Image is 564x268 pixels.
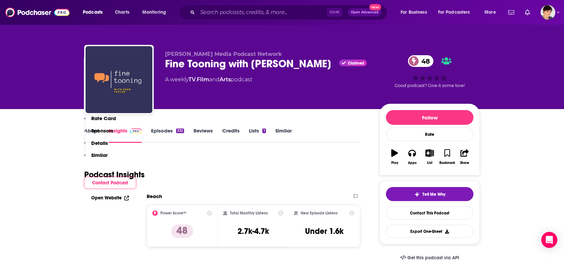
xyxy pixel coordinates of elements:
div: 1 [262,128,266,133]
button: Similar [84,152,108,164]
div: Open Intercom Messenger [541,232,557,248]
span: Claimed [348,62,364,65]
button: Share [456,145,473,169]
a: Show notifications dropdown [506,7,517,18]
span: Open Advanced [351,11,379,14]
a: Episodes332 [151,127,184,143]
span: Get this podcast via API [407,255,459,261]
button: tell me why sparkleTell Me Why [386,187,473,201]
div: Rate [386,127,473,141]
button: Play [386,145,403,169]
button: open menu [138,7,175,18]
span: Podcasts [83,8,103,17]
span: Ctrl K [327,8,342,17]
span: Monitoring [142,8,166,17]
p: Details [91,140,108,146]
button: List [421,145,438,169]
span: , [196,76,197,83]
a: Lists1 [249,127,266,143]
a: Charts [111,7,133,18]
button: Bookmark [438,145,456,169]
input: Search podcasts, credits, & more... [197,7,327,18]
button: Apps [403,145,421,169]
h2: New Episode Listens [301,211,337,215]
span: More [484,8,496,17]
a: Similar [275,127,292,143]
img: tell me why sparkle [414,192,420,197]
img: User Profile [541,5,555,20]
h2: Total Monthly Listens [230,211,268,215]
img: Fine Tooning with Drew Taylor [86,46,152,113]
a: Contact This Podcast [386,206,473,219]
span: New [369,4,381,10]
button: Open AdvancedNew [348,8,382,16]
a: 48 [408,55,433,67]
span: and [209,76,220,83]
a: Open Website [91,195,129,201]
button: open menu [78,7,111,18]
a: Arts [220,76,231,83]
span: For Podcasters [438,8,470,17]
button: open menu [396,7,435,18]
a: Film [197,76,209,83]
a: Show notifications dropdown [522,7,533,18]
h2: Reach [147,193,162,199]
div: List [427,161,432,165]
button: open menu [480,7,504,18]
span: Charts [115,8,129,17]
a: Reviews [193,127,213,143]
span: Good podcast? Give it some love! [395,83,465,88]
a: Get this podcast via API [395,250,464,266]
button: Export One-Sheet [386,225,473,238]
div: A weekly podcast [165,76,252,84]
span: Logged in as bethwouldknow [541,5,555,20]
button: Follow [386,110,473,125]
h2: Power Score™ [160,211,186,215]
h3: Under 1.6k [305,226,343,236]
p: Sponsors [91,127,113,134]
button: Sponsors [84,127,113,140]
div: Share [460,161,469,165]
div: Play [391,161,398,165]
a: TV [188,76,196,83]
img: Podchaser - Follow, Share and Rate Podcasts [5,6,69,19]
button: Contact Podcast [84,177,136,189]
p: 48 [171,225,193,238]
div: 332 [176,128,184,133]
span: For Business [401,8,427,17]
div: 48Good podcast? Give it some love! [380,51,480,92]
div: Bookmark [439,161,455,165]
div: Apps [408,161,417,165]
button: Details [84,140,108,152]
span: Tell Me Why [422,192,445,197]
p: Similar [91,152,108,158]
button: Show profile menu [541,5,555,20]
span: [PERSON_NAME] Media Podcast Network [165,51,282,57]
h3: 2.7k-4.7k [238,226,269,236]
span: 48 [415,55,433,67]
a: Credits [222,127,240,143]
button: open menu [434,7,480,18]
div: Search podcasts, credits, & more... [185,5,394,20]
